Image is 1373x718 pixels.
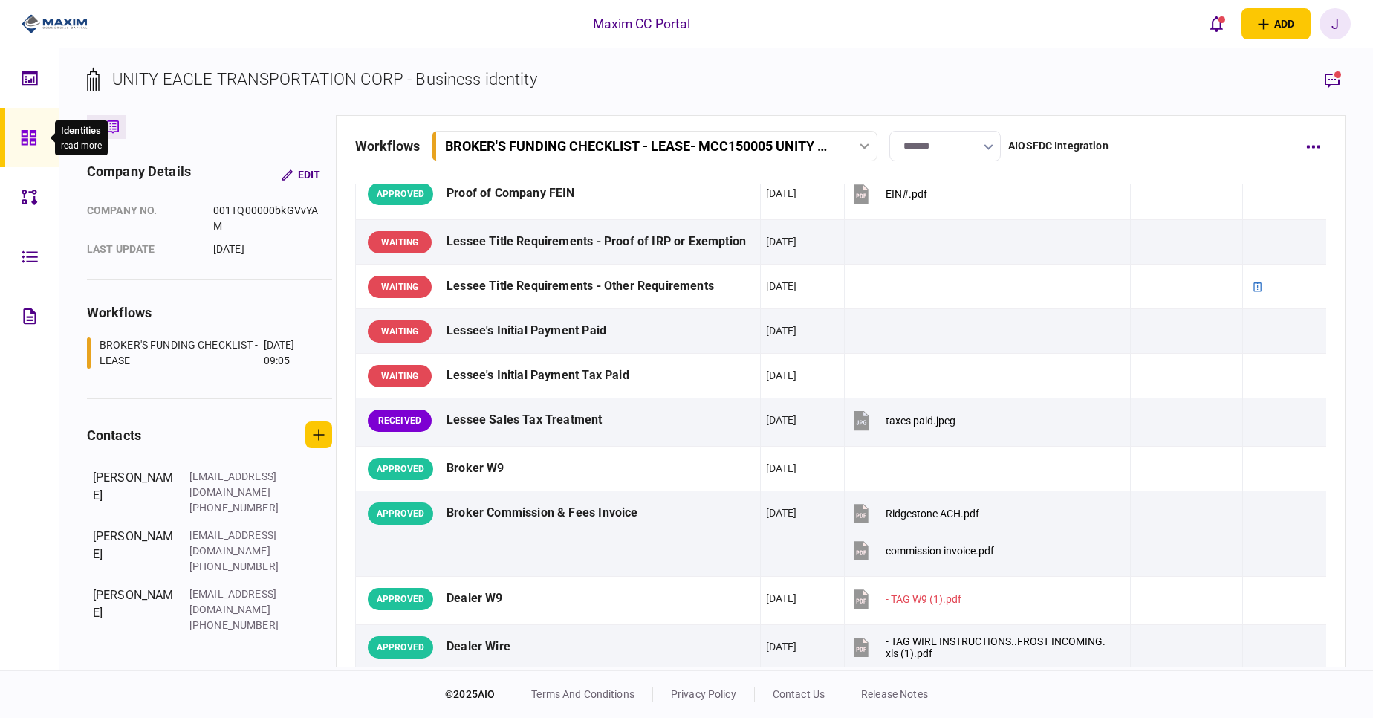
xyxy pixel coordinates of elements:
[447,630,755,664] div: Dealer Wire
[773,688,825,700] a: contact us
[447,404,755,437] div: Lessee Sales Tax Treatment
[87,303,332,323] div: workflows
[189,469,286,500] div: [EMAIL_ADDRESS][DOMAIN_NAME]
[766,323,797,338] div: [DATE]
[61,123,102,138] div: Identities
[87,203,198,234] div: company no.
[447,270,755,303] div: Lessee Title Requirements - Other Requirements
[368,320,432,343] div: WAITING
[886,593,961,605] div: - TAG W9 (1).pdf
[447,452,755,485] div: Broker W9
[766,234,797,249] div: [DATE]
[61,140,102,151] button: read more
[189,500,286,516] div: [PHONE_NUMBER]
[213,242,321,257] div: [DATE]
[93,586,175,633] div: [PERSON_NAME]
[850,497,979,530] button: Ridgestone ACH.pdf
[189,586,286,618] div: [EMAIL_ADDRESS][DOMAIN_NAME]
[850,630,1110,664] button: - TAG WIRE INSTRUCTIONS..FROST INCOMING.xls (1).pdf
[93,469,175,516] div: [PERSON_NAME]
[447,497,755,530] div: Broker Commission & Fees Invoice
[22,13,88,35] img: client company logo
[368,183,433,205] div: APPROVED
[355,136,420,156] div: workflows
[886,508,979,520] div: Ridgestone ACH.pdf
[447,582,755,615] div: Dealer W9
[264,337,314,369] div: [DATE] 09:05
[850,582,961,615] button: - TAG W9 (1).pdf
[886,545,994,557] div: commission invoice.pdf
[189,559,286,575] div: [PHONE_NUMBER]
[671,688,736,700] a: privacy policy
[447,225,755,259] div: Lessee Title Requirements - Proof of IRP or Exemption
[213,203,321,234] div: 001TQ00000bkGVvYAM
[886,188,927,200] div: EIN#.pdf
[850,404,955,437] button: taxes paid.jpeg
[368,458,433,480] div: APPROVED
[886,415,955,427] div: taxes paid.jpeg
[766,413,797,427] div: [DATE]
[432,131,877,161] button: BROKER'S FUNDING CHECKLIST - LEASE- MCC150005 UNITY EAGLE TRANSPORTATION
[850,534,994,567] button: commission invoice.pdf
[87,242,198,257] div: last update
[1320,8,1351,39] button: J
[850,177,927,210] button: EIN#.pdf
[445,687,513,702] div: © 2025 AIO
[368,276,432,298] div: WAITING
[189,528,286,559] div: [EMAIL_ADDRESS][DOMAIN_NAME]
[368,588,433,610] div: APPROVED
[368,502,433,525] div: APPROVED
[87,337,314,369] a: BROKER'S FUNDING CHECKLIST - LEASE[DATE] 09:05
[447,359,755,392] div: Lessee's Initial Payment Tax Paid
[593,14,691,33] div: Maxim CC Portal
[112,67,537,91] div: UNITY EAGLE TRANSPORTATION CORP - Business identity
[447,177,755,210] div: Proof of Company FEIN
[766,368,797,383] div: [DATE]
[368,365,432,387] div: WAITING
[1241,8,1311,39] button: open adding identity options
[87,425,141,445] div: contacts
[368,231,432,253] div: WAITING
[766,461,797,476] div: [DATE]
[447,314,755,348] div: Lessee's Initial Payment Paid
[861,688,928,700] a: release notes
[886,635,1110,659] div: - TAG WIRE INSTRUCTIONS..FROST INCOMING.xls (1).pdf
[766,591,797,606] div: [DATE]
[1008,138,1109,154] div: AIOSFDC Integration
[189,618,286,633] div: [PHONE_NUMBER]
[93,528,175,575] div: [PERSON_NAME]
[368,410,432,432] div: RECEIVED
[766,505,797,520] div: [DATE]
[1201,8,1233,39] button: open notifications list
[87,161,191,188] div: company details
[270,161,332,188] button: Edit
[445,138,832,154] div: BROKER'S FUNDING CHECKLIST - LEASE - MCC150005 UNITY EAGLE TRANSPORTATION
[766,186,797,201] div: [DATE]
[100,337,260,369] div: BROKER'S FUNDING CHECKLIST - LEASE
[368,636,433,659] div: APPROVED
[766,279,797,294] div: [DATE]
[766,639,797,654] div: [DATE]
[531,688,634,700] a: terms and conditions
